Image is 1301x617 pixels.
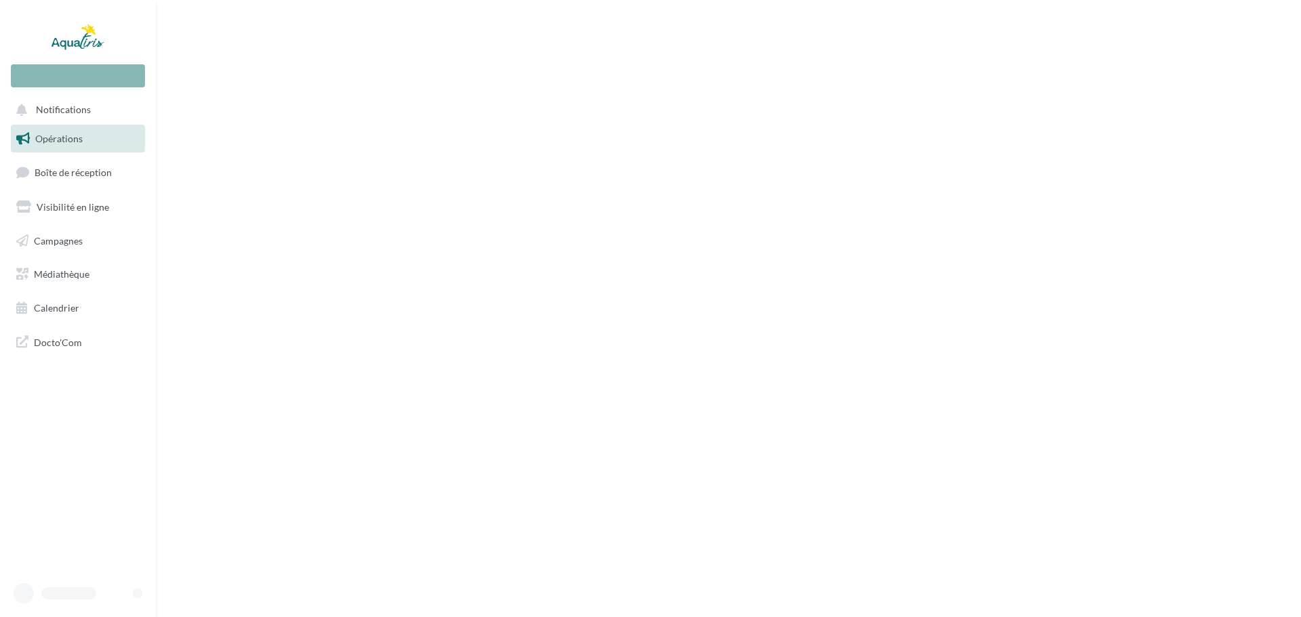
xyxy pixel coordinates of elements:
[34,302,79,314] span: Calendrier
[34,333,82,351] span: Docto'Com
[8,260,148,289] a: Médiathèque
[35,133,83,144] span: Opérations
[8,328,148,356] a: Docto'Com
[36,104,91,116] span: Notifications
[35,167,112,178] span: Boîte de réception
[8,125,148,153] a: Opérations
[34,234,83,246] span: Campagnes
[37,201,109,213] span: Visibilité en ligne
[8,294,148,322] a: Calendrier
[8,158,148,187] a: Boîte de réception
[8,227,148,255] a: Campagnes
[11,64,145,87] div: Nouvelle campagne
[8,193,148,221] a: Visibilité en ligne
[34,268,89,280] span: Médiathèque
